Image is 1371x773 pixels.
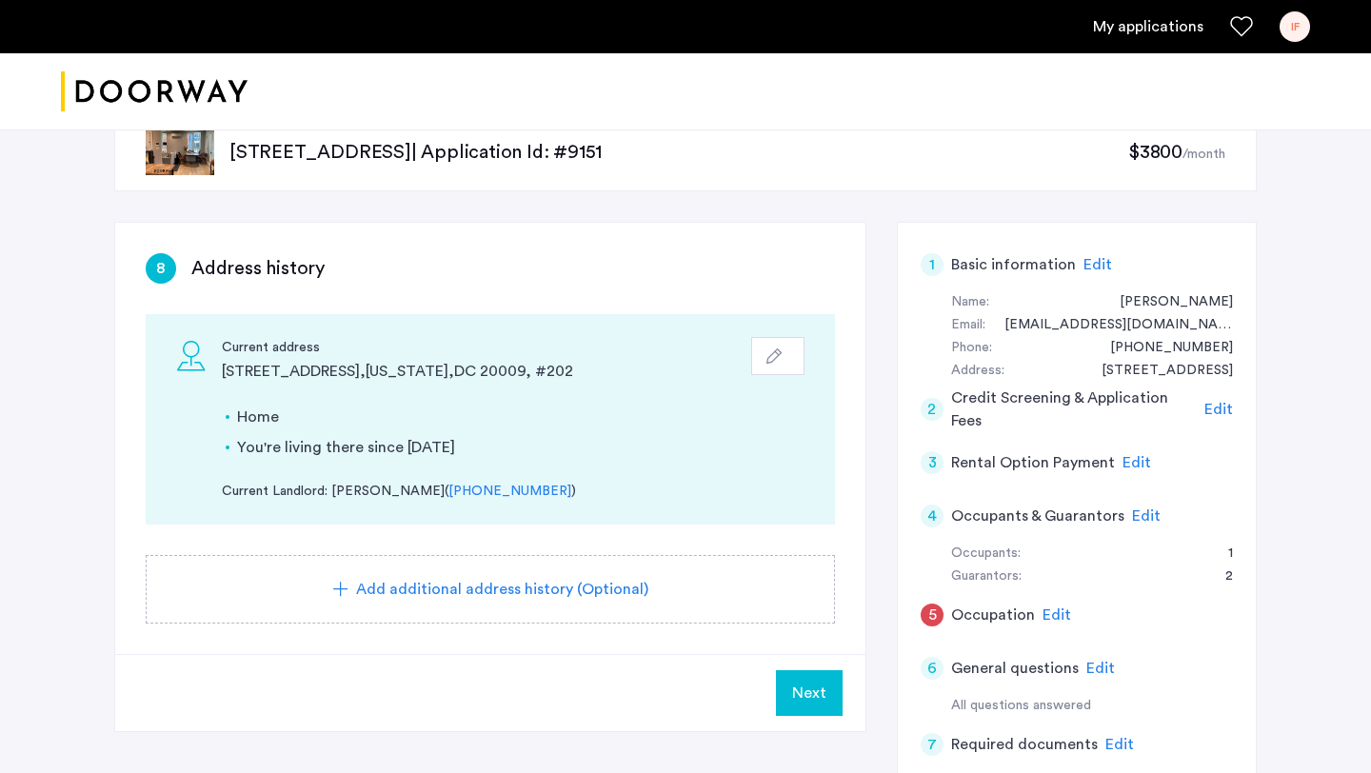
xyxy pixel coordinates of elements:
[191,255,325,282] h3: Address history
[951,565,1022,588] div: Guarantors:
[61,56,248,128] a: Cazamio logo
[921,505,944,527] div: 4
[448,482,571,502] a: [PHONE_NUMBER]
[1093,15,1203,38] a: My application
[951,695,1233,718] div: All questions answered
[921,253,944,276] div: 1
[1083,360,1233,383] div: 1624 U Street Northwest, #202
[951,386,1198,432] h5: Credit Screening & Application Fees
[1209,543,1233,565] div: 1
[921,733,944,756] div: 7
[1204,402,1233,417] span: Edit
[951,733,1098,756] h5: Required documents
[1132,508,1161,524] span: Edit
[921,604,944,626] div: 5
[61,56,248,128] img: logo
[222,337,747,360] div: Current address
[1105,737,1134,752] span: Edit
[222,360,747,383] div: [STREET_ADDRESS] , [US_STATE] , DC 20009 , # 202
[921,657,944,680] div: 6
[951,291,989,314] div: Name:
[1123,455,1151,470] span: Edit
[921,451,944,474] div: 3
[229,139,1128,166] p: [STREET_ADDRESS] | Application Id: #9151
[1086,661,1115,676] span: Edit
[1206,565,1233,588] div: 2
[792,682,826,704] span: Next
[985,314,1233,337] div: ifragaabaza@gmail.com
[146,129,214,175] img: apartment
[1101,291,1233,314] div: Isabela Fraga-Abaza
[951,657,1079,680] h5: General questions
[146,253,176,284] div: 8
[951,451,1115,474] h5: Rental Option Payment
[1043,607,1071,623] span: Edit
[1182,148,1225,161] sub: /month
[1083,257,1112,272] span: Edit
[951,505,1124,527] h5: Occupants & Guarantors
[951,314,985,337] div: Email:
[356,578,648,601] span: Add additional address history (Optional)
[951,253,1076,276] h5: Basic information
[1230,15,1253,38] a: Favorites
[951,543,1021,565] div: Occupants:
[222,482,805,502] div: Current Landlord: [PERSON_NAME] ( )
[237,406,805,428] li: Home
[1280,11,1310,42] div: IF
[776,670,843,716] button: Next
[951,604,1035,626] h5: Occupation
[951,337,992,360] div: Phone:
[1091,337,1233,360] div: +12029997020
[921,398,944,421] div: 2
[751,337,805,375] button: button
[951,360,1004,383] div: Address:
[237,436,805,459] li: You're living there since [DATE]
[1128,143,1182,162] span: $3800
